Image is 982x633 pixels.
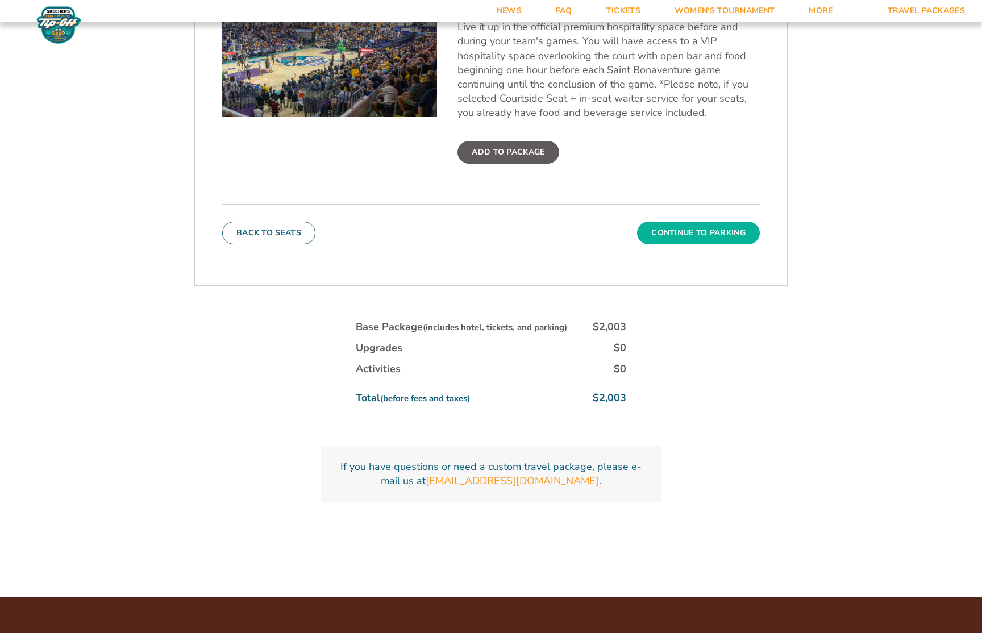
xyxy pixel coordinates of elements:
div: $2,003 [593,391,626,405]
div: $0 [614,341,626,355]
div: $0 [614,362,626,376]
label: Add To Package [457,141,559,164]
p: If you have questions or need a custom travel package, please e-mail us at . [334,460,648,488]
div: $2,003 [593,320,626,334]
button: Continue To Parking [637,222,760,244]
small: (includes hotel, tickets, and parking) [423,322,567,333]
div: Upgrades [356,341,402,355]
div: Base Package [356,320,567,334]
p: Live it up in the official premium hospitality space before and during your team's games. You wil... [457,20,760,120]
button: Back To Seats [222,222,315,244]
a: [EMAIL_ADDRESS][DOMAIN_NAME] [426,474,599,488]
div: Total [356,391,470,405]
small: (before fees and taxes) [380,393,470,404]
div: Activities [356,362,401,376]
img: Fort Myers Tip-Off [34,6,84,44]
